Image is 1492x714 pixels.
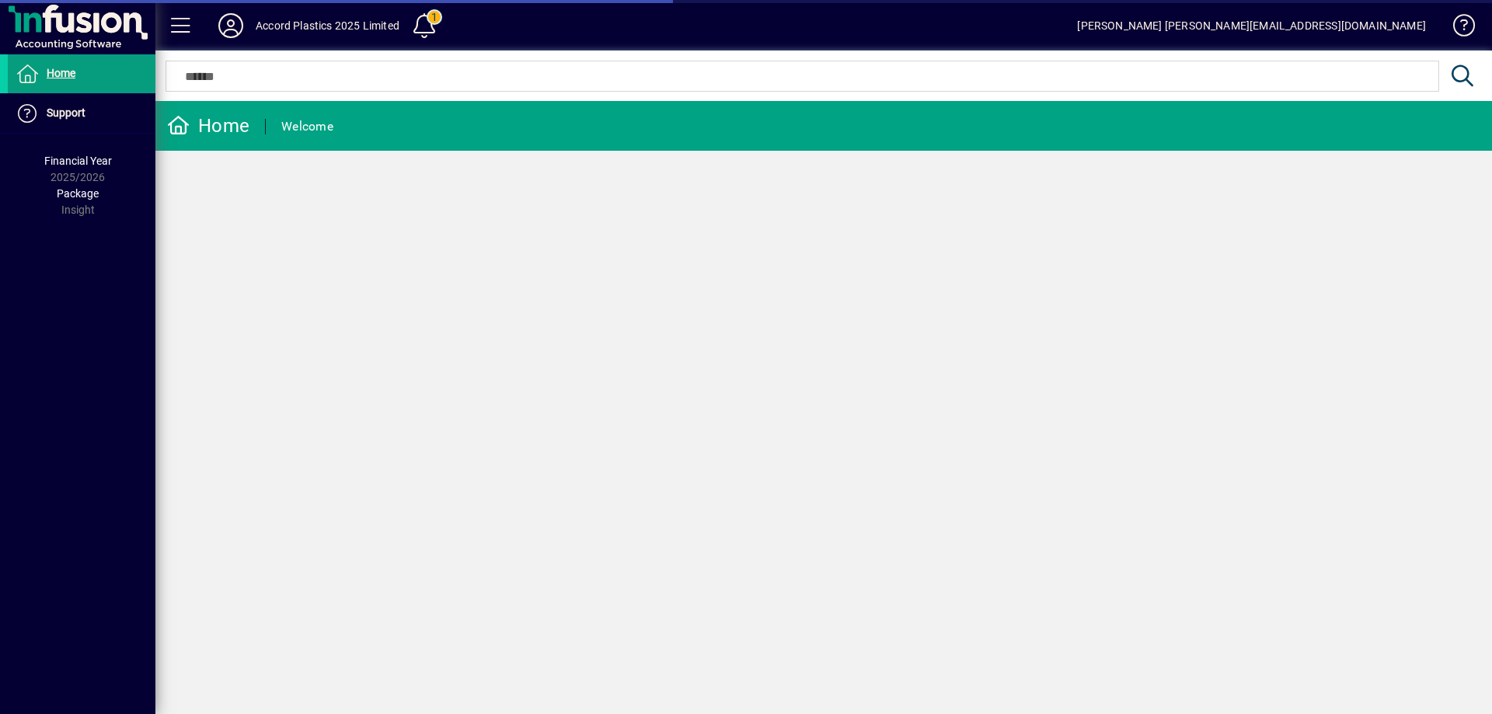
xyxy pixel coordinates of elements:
[281,114,333,139] div: Welcome
[1441,3,1473,54] a: Knowledge Base
[256,13,399,38] div: Accord Plastics 2025 Limited
[47,106,85,119] span: Support
[8,94,155,133] a: Support
[206,12,256,40] button: Profile
[47,67,75,79] span: Home
[44,155,112,167] span: Financial Year
[57,187,99,200] span: Package
[167,113,249,138] div: Home
[1077,13,1426,38] div: [PERSON_NAME] [PERSON_NAME][EMAIL_ADDRESS][DOMAIN_NAME]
